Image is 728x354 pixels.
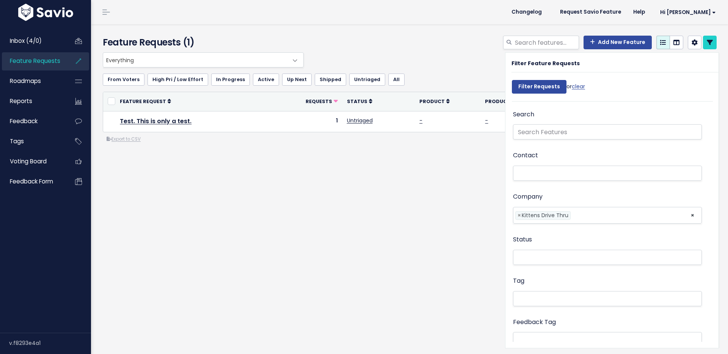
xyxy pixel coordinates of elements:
a: Roadmaps [2,72,63,90]
span: Everything [103,52,304,67]
a: Product Area [485,97,529,105]
span: Roadmaps [10,77,41,85]
label: Status [513,234,532,245]
td: 1 [273,111,342,132]
a: All [388,74,405,86]
span: Reports [10,97,32,105]
input: Search features... [514,36,579,49]
a: clear [572,83,585,90]
span: Feature Requests [10,57,60,65]
a: Up Next [282,74,312,86]
input: Search Features [513,124,702,139]
span: Everything [103,53,288,67]
div: or [512,76,585,101]
span: Hi [PERSON_NAME] [660,9,716,15]
a: Add New Feature [584,36,652,49]
img: logo-white.9d6f32f41409.svg [16,4,75,21]
span: Feature Request [120,98,166,105]
span: Changelog [511,9,542,15]
a: Product [419,97,450,105]
a: - [419,117,422,124]
a: Status [347,97,372,105]
span: Feedback [10,117,38,125]
span: Requests [306,98,332,105]
span: × [690,207,695,223]
label: Contact [513,150,538,161]
a: Tags [2,133,63,150]
a: Feedback [2,113,63,130]
span: Tags [10,137,24,145]
a: Untriaged [349,74,385,86]
a: Feature Requests [2,52,63,70]
a: Active [253,74,279,86]
a: High Pri / Low Effort [147,74,208,86]
span: Inbox (4/0) [10,37,42,45]
strong: Filter Feature Requests [511,60,580,67]
span: × [518,211,521,219]
ul: Filter feature requests [103,74,717,86]
li: Kittens Drive Thru [515,211,571,220]
label: Search [513,109,534,120]
a: Export to CSV [107,136,141,142]
a: Feature Request [120,97,171,105]
label: Feedback Tag [513,317,556,328]
a: Help [627,6,651,18]
a: Shipped [315,74,346,86]
a: Untriaged [347,117,373,124]
span: Product [419,98,445,105]
label: Company [513,191,543,202]
a: Hi [PERSON_NAME] [651,6,722,18]
a: - [485,117,488,124]
span: Feedback form [10,177,53,185]
a: Request Savio Feature [554,6,627,18]
a: In Progress [211,74,250,86]
a: Voting Board [2,153,63,170]
div: v.f8293e4a1 [9,333,91,353]
a: From Voters [103,74,144,86]
a: Feedback form [2,173,63,190]
a: Test. This is only a test. [120,117,191,125]
span: Status [347,98,367,105]
h4: Feature Requests (1) [103,36,300,49]
span: Kittens Drive Thru [522,211,568,219]
span: Voting Board [10,157,47,165]
label: Tag [513,276,524,287]
a: Reports [2,92,63,110]
a: Inbox (4/0) [2,32,63,50]
span: Product Area [485,98,524,105]
input: Filter Requests [512,80,566,94]
a: Requests [306,97,338,105]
